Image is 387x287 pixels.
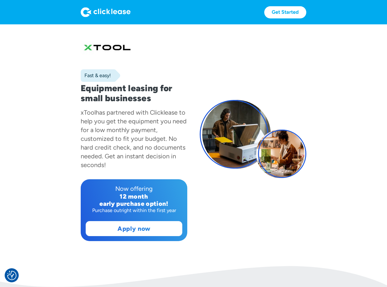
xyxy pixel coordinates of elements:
[86,184,182,193] div: Now offering
[86,193,182,200] div: 12 month
[81,72,111,79] div: Fast & easy!
[86,200,182,207] div: early purchase option!
[81,7,131,17] img: Logo
[81,83,187,103] h1: Equipment leasing for small businesses
[81,109,96,116] div: xTool
[86,207,182,214] div: Purchase outright within the first year
[86,221,182,236] a: Apply now
[7,271,17,280] button: Consent Preferences
[264,6,306,18] a: Get Started
[7,271,17,280] img: Revisit consent button
[81,109,187,169] div: has partnered with Clicklease to help you get the equipment you need for a low monthly payment, c...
